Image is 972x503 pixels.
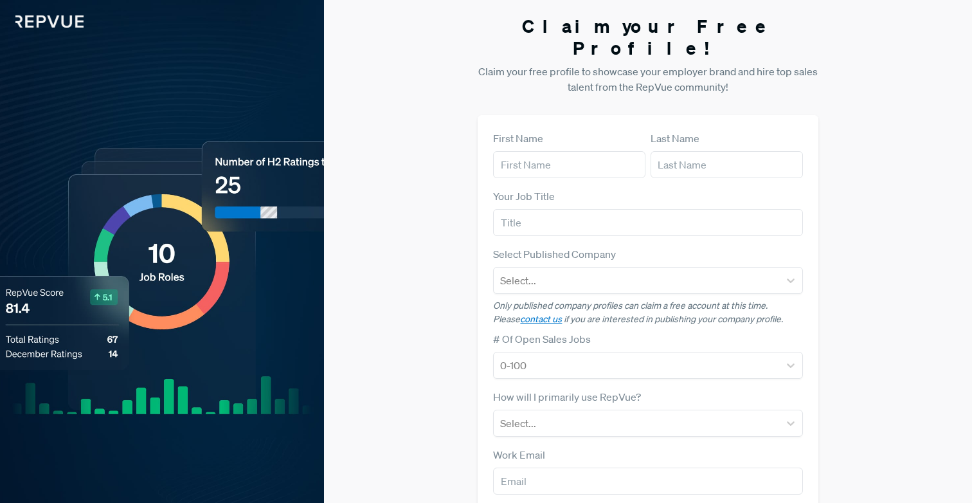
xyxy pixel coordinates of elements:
a: contact us [520,313,562,325]
label: First Name [493,131,543,146]
input: Email [493,468,802,495]
label: Select Published Company [493,246,616,262]
input: Last Name [651,151,803,178]
label: Your Job Title [493,188,555,204]
label: Work Email [493,447,545,462]
label: # Of Open Sales Jobs [493,331,591,347]
input: Title [493,209,802,236]
label: How will I primarily use RepVue? [493,389,641,405]
p: Claim your free profile to showcase your employer brand and hire top sales talent from the RepVue... [478,64,818,95]
input: First Name [493,151,645,178]
h3: Claim your Free Profile! [478,15,818,59]
label: Last Name [651,131,699,146]
p: Only published company profiles can claim a free account at this time. Please if you are interest... [493,299,802,326]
